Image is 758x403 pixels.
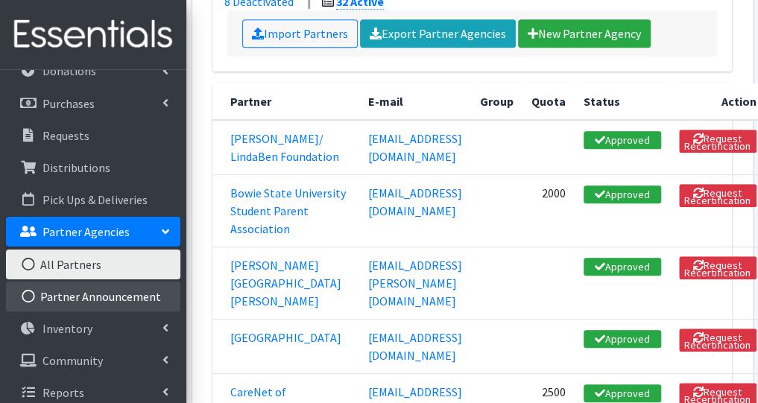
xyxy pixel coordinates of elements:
[584,185,661,203] a: Approved
[518,19,651,48] a: New Partner Agency
[6,10,180,60] img: HumanEssentials
[360,19,516,48] a: Export Partner Agencies
[6,89,180,118] a: Purchases
[359,83,471,120] th: E-mail
[6,282,180,311] a: Partner Announcement
[230,131,339,164] a: [PERSON_NAME]/ LindaBen Foundation
[522,83,575,120] th: Quota
[6,346,180,375] a: Community
[6,217,180,247] a: Partner Agencies
[368,258,462,308] a: [EMAIL_ADDRESS][PERSON_NAME][DOMAIN_NAME]
[471,83,522,120] th: Group
[42,160,110,175] p: Distributions
[6,185,180,215] a: Pick Ups & Deliveries
[368,185,462,218] a: [EMAIL_ADDRESS][DOMAIN_NAME]
[575,83,670,120] th: Status
[42,128,89,143] p: Requests
[42,63,96,78] p: Donations
[6,121,180,150] a: Requests
[6,56,180,86] a: Donations
[42,96,95,111] p: Purchases
[584,258,661,276] a: Approved
[679,130,757,153] button: Request Recertification
[584,131,661,149] a: Approved
[42,353,103,368] p: Community
[6,250,180,279] a: All Partners
[679,256,757,279] button: Request Recertification
[230,258,341,308] a: [PERSON_NAME][GEOGRAPHIC_DATA] [PERSON_NAME]
[6,314,180,343] a: Inventory
[6,153,180,183] a: Distributions
[368,330,462,363] a: [EMAIL_ADDRESS][DOMAIN_NAME]
[212,83,359,120] th: Partner
[242,19,358,48] a: Import Partners
[368,131,462,164] a: [EMAIL_ADDRESS][DOMAIN_NAME]
[522,175,575,247] td: 2000
[679,184,757,207] button: Request Recertification
[42,385,84,400] p: Reports
[42,224,130,239] p: Partner Agencies
[584,330,661,348] a: Approved
[42,192,148,207] p: Pick Ups & Deliveries
[230,330,341,345] a: [GEOGRAPHIC_DATA]
[584,384,661,402] a: Approved
[42,321,92,336] p: Inventory
[230,185,346,236] a: Bowie State University Student Parent Association
[679,329,757,352] button: Request Recertification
